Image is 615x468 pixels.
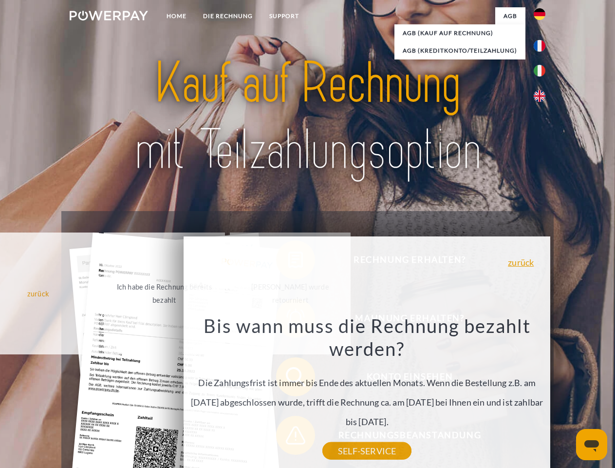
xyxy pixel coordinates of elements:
img: fr [534,40,545,52]
img: en [534,90,545,102]
a: Home [158,7,195,25]
img: it [534,65,545,77]
img: de [534,8,545,20]
a: zurück [508,258,534,267]
div: Ich habe die Rechnung bereits bezahlt [110,280,219,307]
img: logo-powerpay-white.svg [70,11,148,20]
a: agb [495,7,525,25]
iframe: Schaltfläche zum Öffnen des Messaging-Fensters [576,429,607,460]
a: DIE RECHNUNG [195,7,261,25]
a: SUPPORT [261,7,307,25]
h3: Bis wann muss die Rechnung bezahlt werden? [189,314,545,361]
img: title-powerpay_de.svg [93,47,522,187]
a: AGB (Kauf auf Rechnung) [394,24,525,42]
div: Die Zahlungsfrist ist immer bis Ende des aktuellen Monats. Wenn die Bestellung z.B. am [DATE] abg... [189,314,545,451]
a: SELF-SERVICE [322,442,411,460]
a: AGB (Kreditkonto/Teilzahlung) [394,42,525,59]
